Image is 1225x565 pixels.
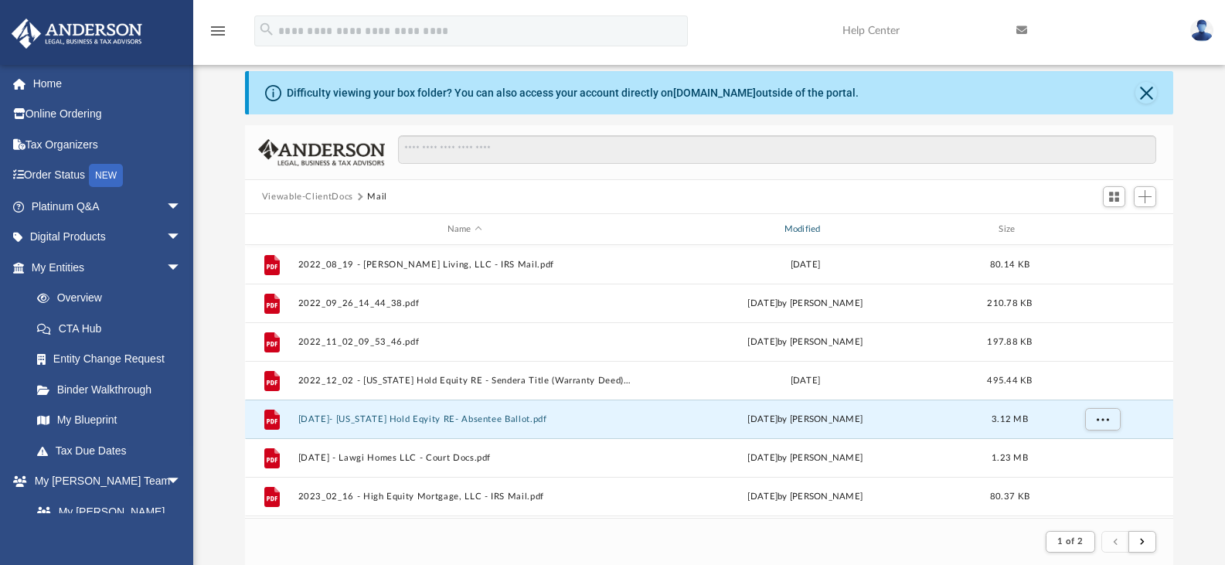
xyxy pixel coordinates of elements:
span: arrow_drop_down [166,252,197,284]
div: Difficulty viewing your box folder? You can also access your account directly on outside of the p... [287,85,859,101]
span: 80.37 KB [990,492,1029,501]
span: 197.88 KB [987,338,1032,346]
a: Tax Due Dates [22,435,205,466]
button: 2022_08_19 - [PERSON_NAME] Living, LLC - IRS Mail.pdf [298,260,631,270]
span: arrow_drop_down [166,466,197,498]
a: Tax Organizers [11,129,205,160]
span: 1.23 MB [992,454,1028,462]
button: [DATE]- [US_STATE] Hold Eqyity RE- Absentee Ballot.pdf [298,414,631,424]
button: 2023_02_16 - High Equity Mortgage, LLC - IRS Mail.pdf [298,492,631,502]
span: 80.14 KB [990,260,1029,269]
i: menu [209,22,227,40]
a: menu [209,29,227,40]
span: 210.78 KB [987,299,1032,308]
a: Digital Productsarrow_drop_down [11,222,205,253]
div: [DATE] by [PERSON_NAME] [638,297,972,311]
a: My [PERSON_NAME] Teamarrow_drop_down [11,466,197,497]
div: [DATE] [638,374,972,388]
button: 2022_11_02_09_53_46.pdf [298,337,631,347]
button: Add [1134,186,1157,208]
a: CTA Hub [22,313,205,344]
div: Size [978,223,1040,237]
button: More options [1084,408,1120,431]
div: Name [297,223,631,237]
div: [DATE] [638,258,972,272]
a: Binder Walkthrough [22,374,205,405]
span: 495.44 KB [987,376,1032,385]
button: 2022_12_02 - [US_STATE] Hold Equity RE - Sendera Title (Warranty Deed).pdf [298,376,631,386]
span: arrow_drop_down [166,191,197,223]
a: Overview [22,283,205,314]
i: search [258,21,275,38]
button: 2022_09_26_14_44_38.pdf [298,298,631,308]
a: [DOMAIN_NAME] [673,87,756,99]
button: 1 of 2 [1046,531,1094,553]
input: Search files and folders [398,135,1156,165]
a: Online Ordering [11,99,205,130]
button: Viewable-ClientDocs [262,190,353,204]
span: arrow_drop_down [166,222,197,254]
span: 1 of 2 [1057,537,1083,546]
div: [DATE] by [PERSON_NAME] [638,335,972,349]
div: Modified [638,223,971,237]
div: id [1047,223,1155,237]
a: Home [11,68,205,99]
div: [DATE] by [PERSON_NAME] [638,490,972,504]
button: [DATE] - Lawgi Homes LLC - Court Docs.pdf [298,453,631,463]
a: Entity Change Request [22,344,205,375]
a: My [PERSON_NAME] Team [22,496,189,546]
span: 3.12 MB [992,415,1028,424]
div: NEW [89,164,123,187]
button: Close [1135,82,1157,104]
img: Anderson Advisors Platinum Portal [7,19,147,49]
a: Order StatusNEW [11,160,205,192]
div: id [252,223,291,237]
div: [DATE] by [PERSON_NAME] [638,451,972,465]
a: Platinum Q&Aarrow_drop_down [11,191,205,222]
img: User Pic [1190,19,1213,42]
div: grid [245,245,1174,518]
button: Mail [367,190,387,204]
button: Switch to Grid View [1103,186,1126,208]
div: [DATE] by [PERSON_NAME] [638,413,972,427]
a: My Entitiesarrow_drop_down [11,252,205,283]
a: My Blueprint [22,405,197,436]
